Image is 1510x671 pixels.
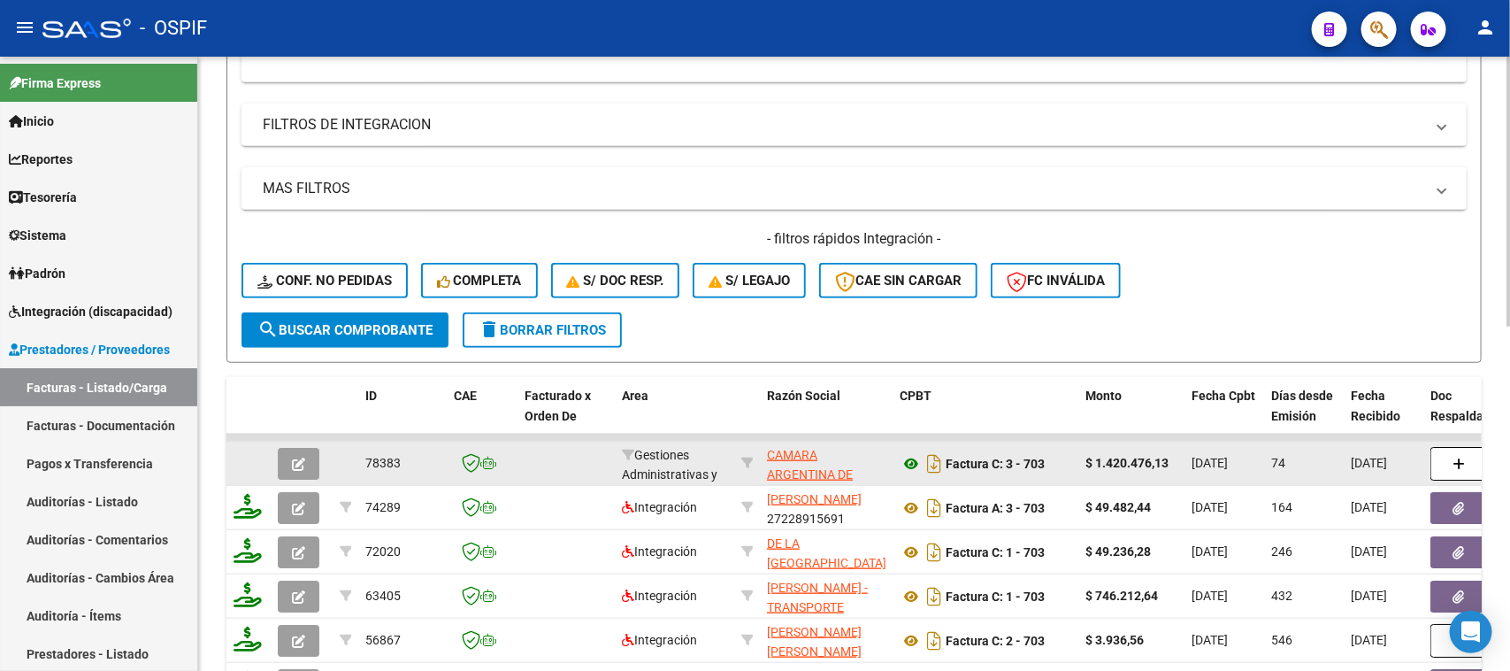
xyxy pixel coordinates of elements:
[767,581,868,636] span: [PERSON_NAME] - TRANSPORTE DERQUI
[1271,589,1292,603] span: 432
[1271,456,1285,470] span: 74
[709,273,790,289] span: S/ legajo
[365,544,401,559] span: 72020
[1192,633,1228,647] span: [DATE]
[767,622,885,659] div: 27217071807
[946,457,1045,471] strong: Factura C: 3 - 703
[1351,589,1387,603] span: [DATE]
[622,500,697,514] span: Integración
[622,544,697,559] span: Integración
[241,229,1467,249] h4: - filtros rápidos Integración -
[1351,500,1387,514] span: [DATE]
[365,589,401,603] span: 63405
[767,389,840,403] span: Razón Social
[622,389,648,403] span: Area
[1085,500,1151,514] strong: $ 49.482,44
[622,448,717,503] span: Gestiones Administrativas y Otros
[1351,544,1387,559] span: [DATE]
[991,263,1121,298] button: FC Inválida
[241,167,1467,210] mat-expansion-panel-header: MAS FILTROS
[622,589,697,603] span: Integración
[263,179,1424,198] mat-panel-title: MAS FILTROS
[767,445,885,482] div: 30716109972
[479,322,606,338] span: Borrar Filtros
[447,377,517,455] datatable-header-cell: CAE
[615,377,734,455] datatable-header-cell: Area
[1085,389,1122,403] span: Monto
[263,115,1424,135] mat-panel-title: FILTROS DE INTEGRACION
[923,494,946,522] i: Descargar documento
[14,17,35,38] mat-icon: menu
[1085,544,1151,559] strong: $ 49.236,28
[1475,17,1496,38] mat-icon: person
[767,578,885,615] div: 27177093519
[9,150,73,169] span: Reportes
[693,263,806,298] button: S/ legajo
[1344,377,1423,455] datatable-header-cell: Fecha Recibido
[946,590,1045,604] strong: Factura C: 1 - 703
[9,112,54,131] span: Inicio
[923,582,946,611] i: Descargar documento
[365,456,401,470] span: 78383
[1351,456,1387,470] span: [DATE]
[463,312,622,348] button: Borrar Filtros
[365,389,377,403] span: ID
[567,273,664,289] span: S/ Doc Resp.
[893,377,1078,455] datatable-header-cell: CPBT
[1450,611,1492,653] div: Open Intercom Messenger
[140,9,207,48] span: - OSPIF
[767,448,883,543] span: CAMARA ARGENTINA DE DESARROLLADORES DE SOFTWARE INDEPENDIENTES
[923,450,946,478] i: Descargar documento
[1085,456,1169,470] strong: $ 1.420.476,13
[1430,389,1510,423] span: Doc Respaldatoria
[9,226,66,245] span: Sistema
[1192,544,1228,559] span: [DATE]
[946,545,1045,559] strong: Factura C: 1 - 703
[1192,456,1228,470] span: [DATE]
[9,188,77,207] span: Tesorería
[923,538,946,567] i: Descargar documento
[479,319,500,340] mat-icon: delete
[454,389,477,403] span: CAE
[1271,389,1333,423] span: Días desde Emisión
[257,322,433,338] span: Buscar Comprobante
[1271,633,1292,647] span: 546
[257,273,392,289] span: Conf. no pedidas
[767,534,885,571] div: 27378674110
[767,492,862,506] span: [PERSON_NAME]
[1192,500,1228,514] span: [DATE]
[9,73,101,93] span: Firma Express
[241,312,448,348] button: Buscar Comprobante
[551,263,680,298] button: S/ Doc Resp.
[525,389,591,423] span: Facturado x Orden De
[9,264,65,283] span: Padrón
[760,377,893,455] datatable-header-cell: Razón Social
[767,536,886,571] span: DE LA [GEOGRAPHIC_DATA]
[421,263,538,298] button: Completa
[1078,377,1184,455] datatable-header-cell: Monto
[241,104,1467,146] mat-expansion-panel-header: FILTROS DE INTEGRACION
[1351,633,1387,647] span: [DATE]
[358,377,447,455] datatable-header-cell: ID
[1085,633,1144,647] strong: $ 3.936,56
[9,302,172,321] span: Integración (discapacidad)
[1192,589,1228,603] span: [DATE]
[900,389,931,403] span: CPBT
[257,319,279,340] mat-icon: search
[437,273,522,289] span: Completa
[9,340,170,359] span: Prestadores / Proveedores
[365,500,401,514] span: 74289
[1264,377,1344,455] datatable-header-cell: Días desde Emisión
[622,633,697,647] span: Integración
[1271,500,1292,514] span: 164
[1184,377,1264,455] datatable-header-cell: Fecha Cpbt
[835,273,962,289] span: CAE SIN CARGAR
[1192,389,1255,403] span: Fecha Cpbt
[365,633,401,647] span: 56867
[946,634,1045,648] strong: Factura C: 2 - 703
[923,627,946,655] i: Descargar documento
[1351,389,1400,423] span: Fecha Recibido
[819,263,977,298] button: CAE SIN CARGAR
[241,263,408,298] button: Conf. no pedidas
[1271,544,1292,559] span: 246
